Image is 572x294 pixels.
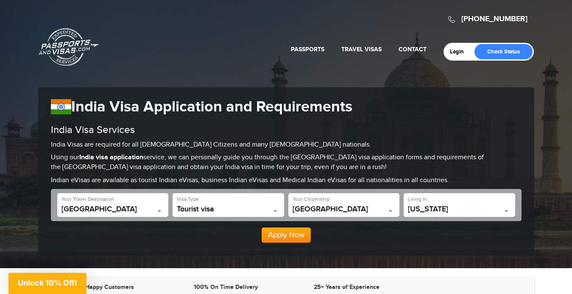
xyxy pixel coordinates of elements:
label: Living In [408,196,427,203]
strong: 25+ Years of Experience [314,283,379,291]
p: Indian eVisas are available as tourist Indian eVisas, business Indian eVisas and Medical Indian e... [51,176,522,186]
label: Your Travel Destination [61,196,114,203]
label: Visa Type [177,196,199,203]
button: Apply Now [262,227,311,243]
a: Passports [291,46,324,53]
strong: India visa application [79,153,143,161]
span: Tourist visa [177,205,280,214]
label: Your Citizenship [293,196,330,203]
span: California [408,205,511,217]
a: Travel Visas [341,46,382,53]
p: Using our service, we can personally guide you through the [GEOGRAPHIC_DATA] visa application for... [51,153,522,172]
a: [PHONE_NUMBER] [461,14,527,24]
span: India [61,205,165,217]
h1: India Visa Application and Requirements [51,98,522,116]
strong: 1M Happy Customers [76,283,134,291]
span: Tourist visa [177,205,280,217]
p: India Visas are required for all [DEMOGRAPHIC_DATA] Citizens and many [DEMOGRAPHIC_DATA] nationals. [51,140,522,150]
span: Unlock 10% Off! [18,278,77,287]
a: Passports & [DOMAIN_NAME] [39,28,99,66]
span: California [408,205,511,214]
iframe: Customer reviews powered by Trustpilot [409,283,526,293]
span: India [61,205,165,214]
div: Unlock 10% Off! [8,273,86,294]
h3: India Visa Services [51,125,522,136]
strong: 100% On Time Delivery [194,283,258,291]
span: United States [293,205,396,214]
span: United States [293,205,396,217]
a: Check Status [474,44,533,59]
a: Login [450,48,470,55]
a: Contact [399,46,427,53]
